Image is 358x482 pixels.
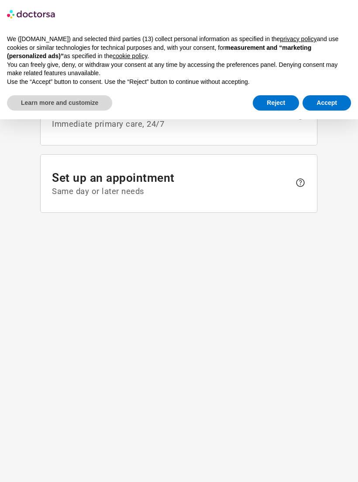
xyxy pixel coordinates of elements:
[52,171,291,197] span: Set up an appointment
[253,95,299,111] button: Reject
[7,78,351,87] p: Use the “Accept” button to consent. Use the “Reject” button to continue without accepting.
[7,95,112,111] button: Learn more and customize
[52,187,291,197] span: Same day or later needs
[52,119,291,129] span: Immediate primary care, 24/7
[295,177,306,188] span: help
[280,35,317,42] a: privacy policy
[7,61,351,78] p: You can freely give, deny, or withdraw your consent at any time by accessing the preferences pane...
[113,52,147,59] a: cookie policy
[7,35,351,61] p: We ([DOMAIN_NAME]) and selected third parties (13) collect personal information as specified in t...
[303,95,351,111] button: Accept
[7,7,56,21] img: logo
